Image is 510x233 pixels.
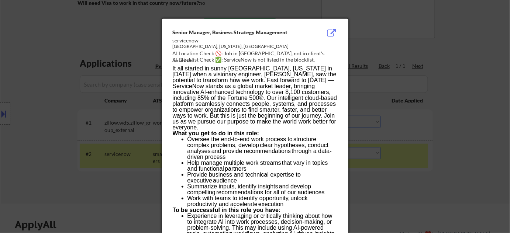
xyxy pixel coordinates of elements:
[173,66,337,131] p: It all started in sunny [GEOGRAPHIC_DATA], [US_STATE] in [DATE] when a visionary engineer, [PERSO...
[173,29,300,36] div: Senior Manager, Business Strategy Management
[173,56,341,63] div: AI Blocklist Check ✅: ServiceNow is not listed in the blocklist.
[173,207,281,213] strong: To be successful in this role you have:
[187,184,337,195] li: Summarize inputs, identify insights and develop compelling recommendations for all of our audiences
[173,130,259,136] strong: What you get to do in this role:
[173,44,300,50] div: [GEOGRAPHIC_DATA], [US_STATE], [GEOGRAPHIC_DATA]
[187,172,337,184] li: Provide business and technical expertise to executive audience
[187,195,337,207] li: Work with teams to identify opportunity, unlock productivity and accelerate execution
[173,37,300,44] div: servicenow
[187,136,337,160] li: Oversee the end-to-end work process to structure complex problems, develop clear hypotheses, cond...
[187,160,337,172] li: Help manage multiple work streams that vary in topics and functional partners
